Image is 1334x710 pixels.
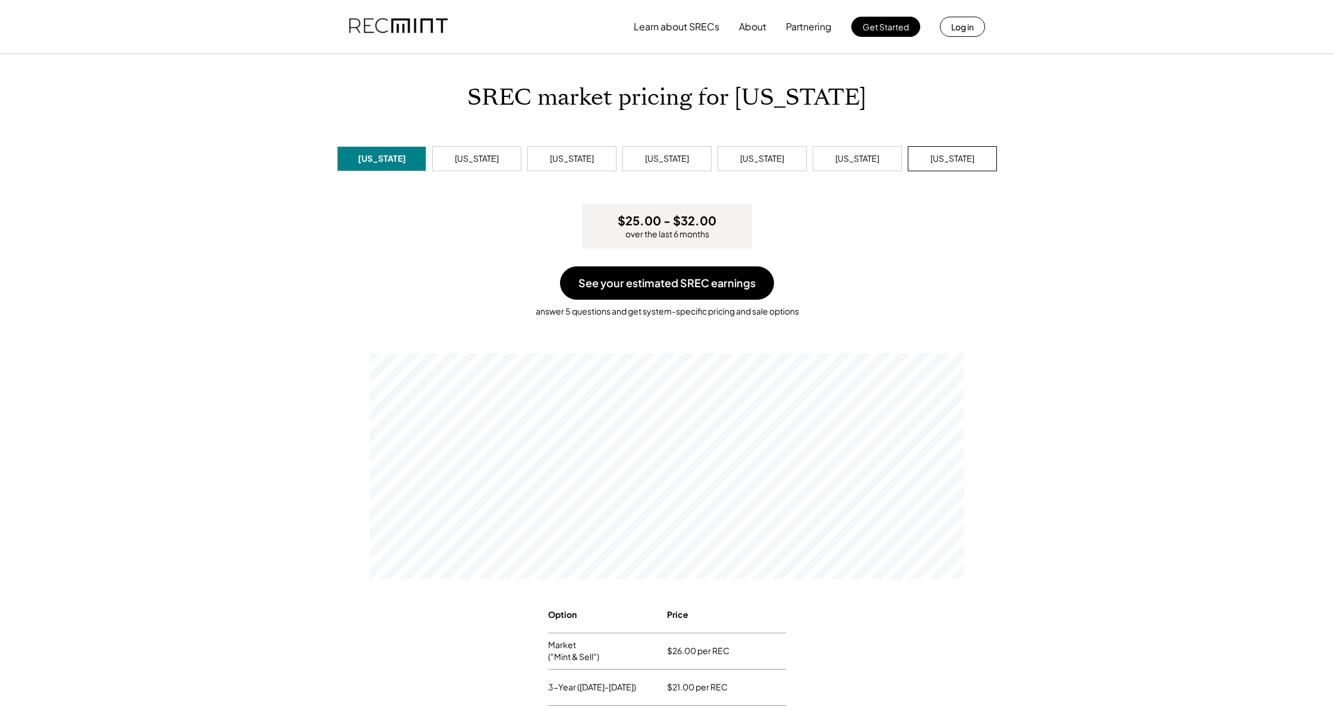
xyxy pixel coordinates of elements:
button: Log in [940,17,985,37]
div: Price [667,606,688,624]
div: over the last 6 months [625,228,709,240]
div: [US_STATE] [550,153,594,165]
button: Get Started [851,17,920,37]
div: [US_STATE] [455,153,499,165]
button: Learn about SRECs [634,15,719,39]
div: [US_STATE] [835,153,879,165]
div: [US_STATE] [358,153,406,165]
div: [US_STATE] [740,153,784,165]
div: Market ("Mint & Sell") [548,636,599,665]
div: 3-Year ([DATE]-[DATE]) [548,678,636,696]
h3: $25.00 - $32.00 [618,213,716,228]
div: [US_STATE] [645,153,689,165]
div: Option [548,606,577,624]
img: recmint-logotype%403x.png [349,7,448,47]
button: Partnering [786,15,832,39]
button: See your estimated SREC earnings [560,266,774,300]
h1: SREC market pricing for [US_STATE] [467,84,867,112]
div: answer 5 questions and get system-specific pricing and sale options [12,300,1322,318]
button: About [739,15,766,39]
div: $21.00 per REC [667,678,728,696]
div: [US_STATE] [930,153,974,165]
div: $26.00 per REC [667,642,729,660]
